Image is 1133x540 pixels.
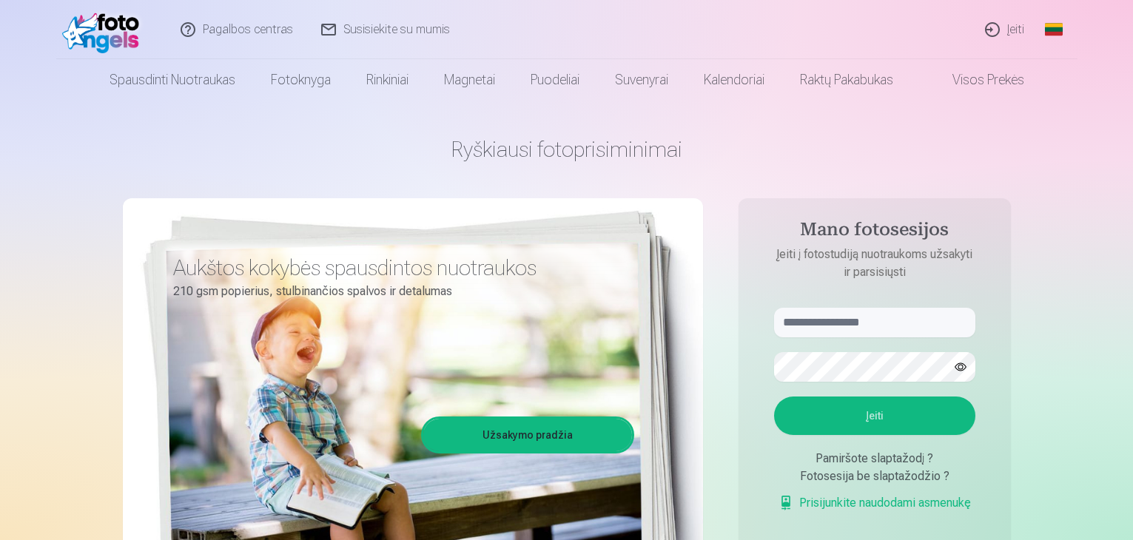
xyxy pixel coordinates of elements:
a: Prisijunkite naudodami asmenukę [779,494,971,512]
div: Pamiršote slaptažodį ? [774,450,975,468]
button: Įeiti [774,396,975,435]
a: Raktų pakabukas [782,59,911,101]
a: Suvenyrai [597,59,686,101]
h4: Mano fotosesijos [759,219,990,246]
a: Užsakymo pradžia [423,419,632,451]
a: Kalendoriai [686,59,782,101]
a: Spausdinti nuotraukas [92,59,253,101]
img: /fa2 [62,6,147,53]
a: Puodeliai [513,59,597,101]
p: Įeiti į fotostudiją nuotraukoms užsakyti ir parsisiųsti [759,246,990,281]
div: Fotosesija be slaptažodžio ? [774,468,975,485]
a: Rinkiniai [349,59,426,101]
a: Fotoknyga [253,59,349,101]
a: Magnetai [426,59,513,101]
h3: Aukštos kokybės spausdintos nuotraukos [173,254,623,281]
a: Visos prekės [911,59,1042,101]
p: 210 gsm popierius, stulbinančios spalvos ir detalumas [173,281,623,302]
h1: Ryškiausi fotoprisiminimai [123,136,1011,163]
